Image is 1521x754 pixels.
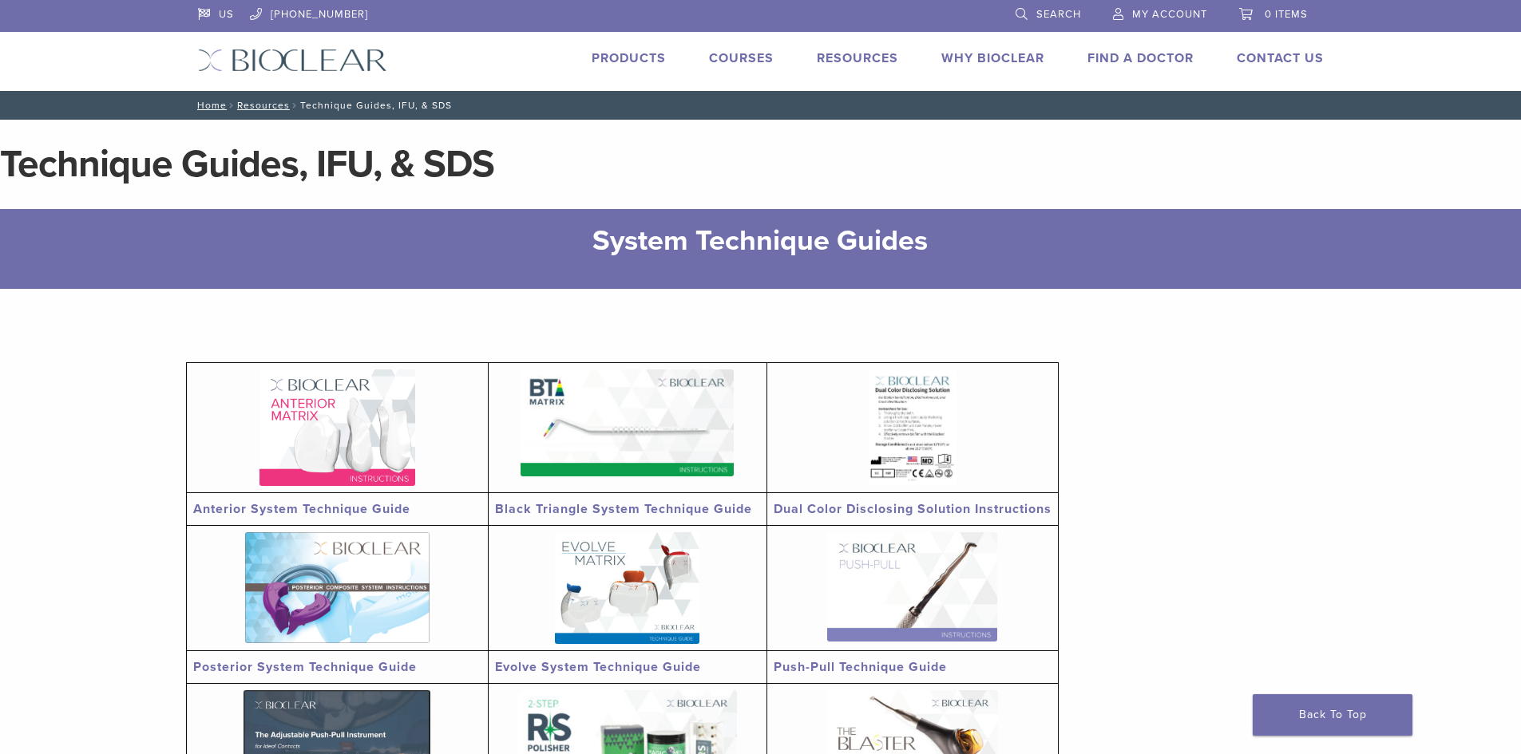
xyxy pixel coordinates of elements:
span: / [227,101,237,109]
a: Find A Doctor [1087,50,1194,66]
span: / [290,101,300,109]
a: Courses [709,50,774,66]
a: Posterior System Technique Guide [193,659,417,675]
a: Evolve System Technique Guide [495,659,701,675]
a: Products [592,50,666,66]
a: Contact Us [1237,50,1324,66]
img: Bioclear [198,49,387,72]
span: My Account [1132,8,1207,21]
nav: Technique Guides, IFU, & SDS [186,91,1336,120]
a: Back To Top [1253,694,1412,736]
a: Resources [817,50,898,66]
a: Dual Color Disclosing Solution Instructions [774,501,1052,517]
h2: System Technique Guides [266,222,1256,260]
a: Push-Pull Technique Guide [774,659,947,675]
a: Home [192,100,227,111]
span: Search [1036,8,1081,21]
a: Resources [237,100,290,111]
a: Why Bioclear [941,50,1044,66]
span: 0 items [1265,8,1308,21]
a: Anterior System Technique Guide [193,501,410,517]
a: Black Triangle System Technique Guide [495,501,752,517]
